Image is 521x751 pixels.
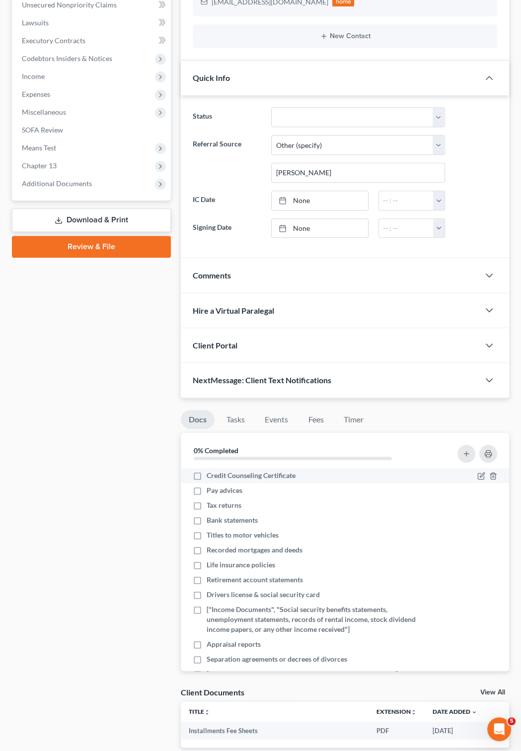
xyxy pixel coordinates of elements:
label: IC Date [188,191,266,210]
span: Means Test [22,143,56,152]
label: Referral Source [188,135,266,183]
label: Status [188,107,266,127]
input: Other Referral Source [272,163,444,182]
span: Pay advices [207,485,242,495]
span: ["Income Documents", "Social security benefits statements, unemployment statements, records of re... [207,605,418,634]
span: Expenses [22,90,50,98]
a: View All [480,689,505,696]
span: Additional Documents [22,179,92,188]
a: None [272,191,368,210]
span: Comments [193,271,231,280]
span: Life insurance policies [207,560,275,570]
a: Fees [300,410,332,429]
input: -- : -- [379,191,434,210]
a: None [272,219,368,238]
button: New Contact [201,32,489,40]
a: Docs [181,410,215,429]
span: Lawsuits [22,18,49,27]
a: Tasks [219,410,253,429]
span: Income [22,72,45,80]
span: Separation agreements or decrees of divorces [207,654,347,664]
span: Client Portal [193,341,237,350]
a: Review & File [12,236,171,258]
iframe: Intercom live chat [487,717,511,741]
span: Drivers license & social security card [207,590,320,600]
span: Unsecured Nonpriority Claims [22,0,117,9]
span: Miscellaneous [22,108,66,116]
i: expand_more [471,709,477,715]
span: Titles to motor vehicles [207,530,279,540]
i: unfold_more [204,709,210,715]
span: Codebtors Insiders & Notices [22,54,112,63]
span: ["Bills", "Statements, bills, notices, collection letters, lawsuits"] [207,669,398,679]
a: Download & Print [12,208,171,232]
a: Extensionunfold_more [376,708,417,715]
span: Hire a Virtual Paralegal [193,306,274,315]
a: Events [257,410,296,429]
a: SOFA Review [14,121,171,139]
a: Lawsuits [14,14,171,32]
span: SOFA Review [22,126,63,134]
span: Retirement account statements [207,575,303,585]
span: Credit Counseling Certificate [207,471,296,480]
a: Date Added expand_more [433,708,477,715]
span: Chapter 13 [22,161,57,170]
span: 5 [508,717,516,725]
a: Executory Contracts [14,32,171,50]
span: Tax returns [207,500,241,510]
a: Timer [336,410,372,429]
div: Client Documents [181,687,244,697]
span: Quick Info [193,73,230,82]
td: PDF [369,722,425,740]
a: Titleunfold_more [189,708,210,715]
span: Appraisal reports [207,639,261,649]
td: Installments Fee Sheets [181,722,369,740]
span: Bank statements [207,515,258,525]
td: [DATE] [425,722,485,740]
span: Recorded mortgages and deeds [207,545,302,555]
span: NextMessage: Client Text Notifications [193,375,331,385]
span: Executory Contracts [22,36,85,45]
label: Signing Date [188,218,266,238]
input: -- : -- [379,219,434,238]
i: unfold_more [411,709,417,715]
strong: 0% Completed [194,446,238,455]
